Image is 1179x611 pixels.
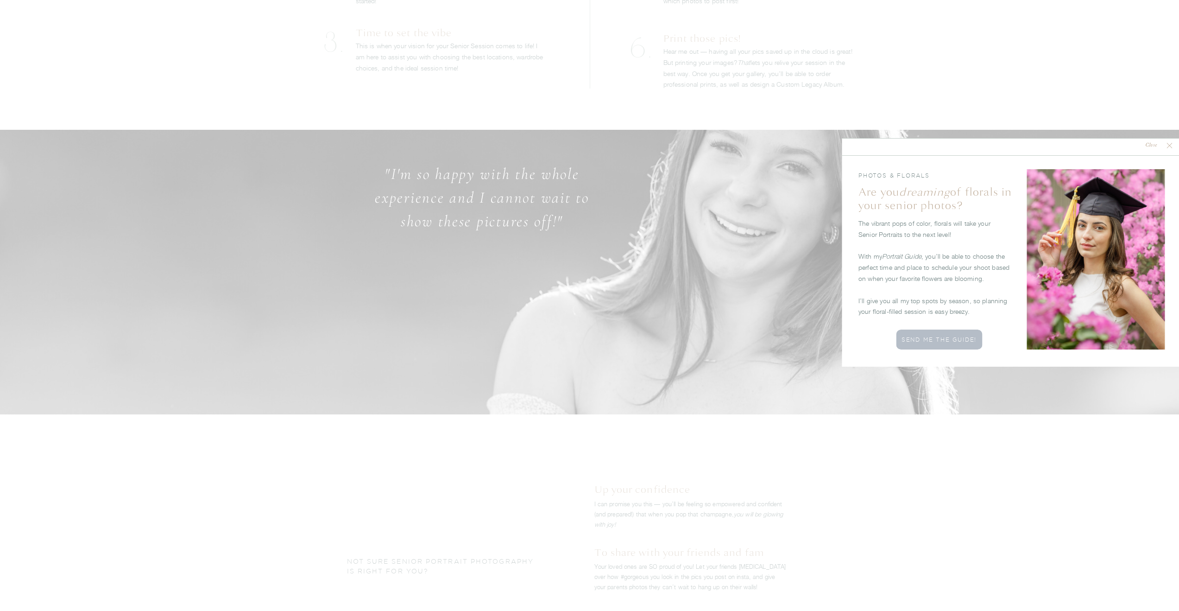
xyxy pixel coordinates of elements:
i: That [738,58,750,66]
p: Time to set the vibe [356,26,548,35]
p: This is when your vision for your Senior Session comes to life! I am here to assist you with choo... [356,40,548,73]
i: Portrait Guide [882,252,921,260]
i: you will be glowing with joy! [594,510,783,528]
i: dreaming [899,185,950,199]
p: The vibrant pops of color, florals will take your Senior Portraits to the next level! With my , y... [858,218,1010,315]
p: To share with your friends and fam [594,546,828,555]
p: Hear me out — having all your pics saved up in the cloud is great! But printing your images? lets... [663,46,856,91]
a: send me the guide! [896,335,982,344]
h3: NOT SURE SENIOR PORTRAIT PHOTOGRAPHY IS RIGHT FOR YOU? [347,557,537,566]
nav: Close [1137,141,1165,150]
p: 6. [630,23,653,69]
p: Your loved ones are SO proud of you! Let your friends [MEDICAL_DATA] over how #gorgeous you look ... [594,561,787,594]
p: 3. [323,17,346,64]
h3: "I'm so happy with the whole experience and I cannot wait to show these pictures off!" [366,162,599,229]
p: I can promise you this — you’ll be feeling so empowered and confident (and prepared!) that when y... [594,499,787,531]
p: Up your confidence [594,483,787,492]
h2: Are you of florals in your senior photos? [858,186,1014,207]
h3: photos & florals [858,172,1008,180]
p: Print those pics! [663,32,856,41]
